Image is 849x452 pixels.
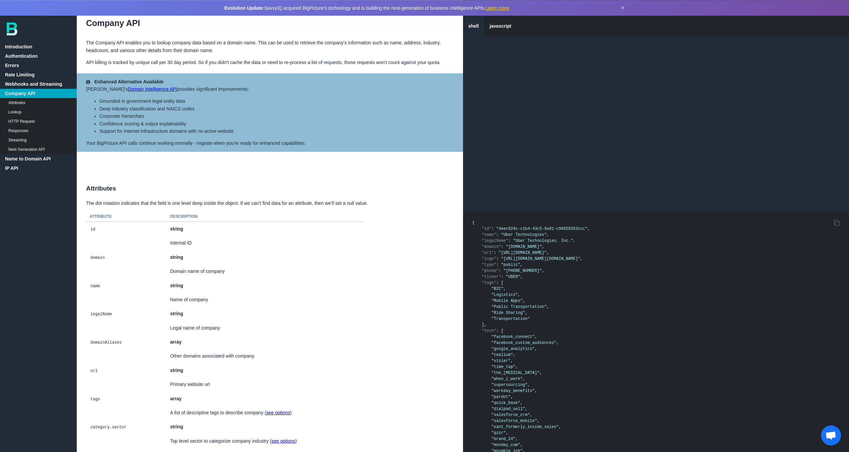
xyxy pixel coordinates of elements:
code: name [89,283,101,290]
span: [ [501,329,503,333]
span: , [547,251,549,255]
span: "facebook_custom_audiences" [491,341,556,345]
span: : [496,257,499,261]
span: , [587,227,590,231]
li: Support for internet infrastructure domains with no active website [99,127,454,135]
span: , [520,401,523,405]
span: , [537,419,539,423]
span: "qzzr" [491,431,506,435]
span: , [503,287,506,291]
strong: array [170,396,181,401]
span: : [501,245,503,249]
span: "UBER" [506,275,520,279]
a: javascript [484,16,516,36]
span: , [535,335,537,339]
span: "salesforce_mobile" [491,419,537,423]
span: "google_analytics" [491,347,535,351]
td: Top level sector to categorize company industry ( ) [167,434,363,448]
span: "logo" [482,257,496,261]
span: , [520,263,523,267]
span: : [491,227,494,231]
span: , [525,311,527,315]
p: The Company API enables you to lookup company data based on a domain name. This can be used to re... [77,39,463,54]
span: : [496,329,499,333]
span: "when_i_work" [491,377,523,381]
span: , [542,269,544,273]
span: , [556,341,559,345]
span: "name" [482,233,496,237]
span: : [499,269,501,273]
span: "xant_formerly_inside_sales" [491,425,559,429]
td: Domain name of company [167,264,363,278]
span: "Uber Technologies" [501,233,547,237]
span: , [535,347,537,351]
span: , [542,245,544,249]
a: Learn more [485,5,509,11]
code: id [89,226,96,233]
span: "ticker" [482,275,501,279]
img: bp-logo-B-teal.svg [7,22,17,35]
span: "legalName" [482,239,508,243]
p: The dot notation indicates that the field is one level deep inside the object. If we can’t find d... [77,199,463,207]
strong: string [170,311,183,316]
strong: string [170,424,183,429]
td: Legal name of company [167,321,363,335]
code: legalName [89,311,113,318]
span: "[DOMAIN_NAME]" [506,245,542,249]
li: Grounded in government legal entity data [99,97,454,105]
span: { [472,220,475,225]
strong: array [170,339,181,345]
span: , [520,275,523,279]
span: "Transportation" [491,317,530,321]
code: category.sector [89,424,127,431]
span: : [508,239,511,243]
span: "pardot" [491,395,511,399]
span: , [525,407,527,411]
span: , [518,293,520,297]
span: , [515,365,518,369]
span: "Uber Technologies, Inc." [513,239,573,243]
th: Description [167,212,363,222]
span: , [523,299,525,303]
span: [ [501,281,503,285]
span: "id" [482,227,491,231]
span: "type" [482,263,496,267]
span: "phone" [482,269,498,273]
span: , [559,425,561,429]
span: "tags" [482,281,496,285]
h1: Company API [77,14,463,32]
span: , [573,239,575,243]
strong: string [170,368,183,373]
span: "public" [501,263,520,267]
a: Domain Intelligence API [128,86,177,92]
strong: Evolution Update: [225,5,265,11]
span: "quick_base" [491,401,520,405]
span: , [515,437,518,441]
span: , [530,413,532,417]
td: Other domains associated with company [167,349,363,363]
span: , [506,431,508,435]
span: "brand_24" [491,437,515,441]
aside: [PERSON_NAME]'s provides significant improvements: Your BigPicture API calls continue working nor... [77,73,463,152]
code: tags [89,396,101,403]
span: "visier" [491,359,511,363]
td: Internal ID [167,236,363,250]
span: "Mobile Apps" [491,299,523,303]
td: A list of descriptive tags to describe company ( ) [167,406,363,420]
strong: Enhanced Alternative Available [94,79,163,84]
span: ], [482,323,486,327]
button: Dismiss announcement [621,4,625,12]
div: Open chat [821,425,841,445]
span: "[URL][DOMAIN_NAME]" [499,251,547,255]
span: , [547,305,549,309]
span: : [494,251,496,255]
p: API billing is tracked by unique call per 30 day period. So if you didn't cache the data or need ... [77,59,463,66]
span: "B2C" [491,287,503,291]
span: , [539,371,542,375]
span: "tech" [482,329,496,333]
span: "time_tap" [491,365,515,369]
span: SavvyIQ acquired BigPicture's technology and is building the next-generation of business intellig... [225,5,509,11]
span: , [580,257,583,261]
span: "Public Transportation" [491,305,547,309]
span: : [496,281,499,285]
